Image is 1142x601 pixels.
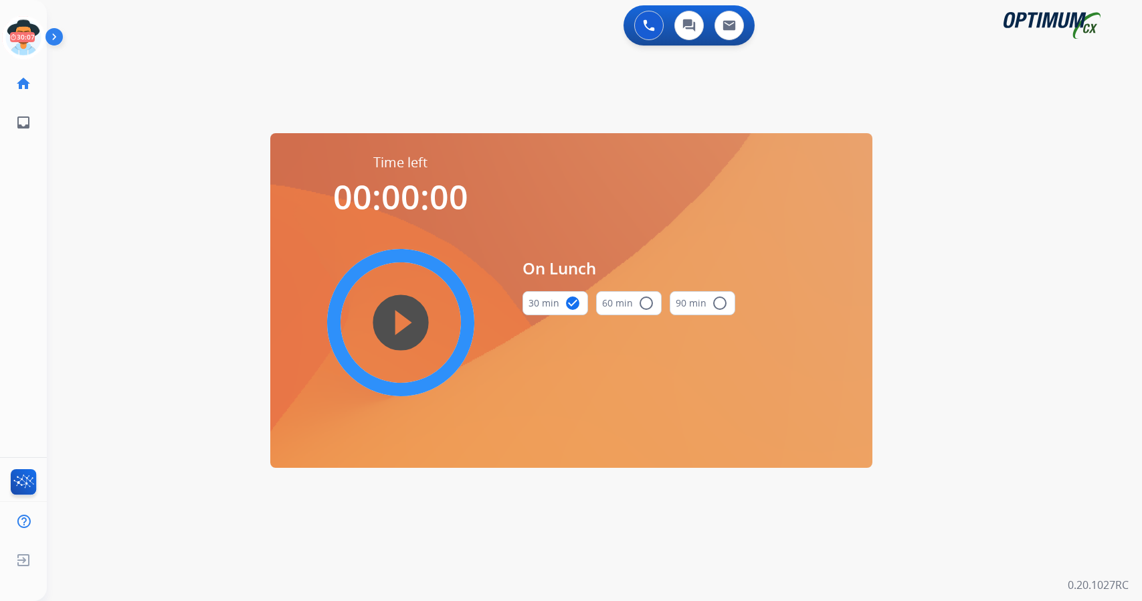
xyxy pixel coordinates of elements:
span: Time left [373,153,427,172]
mat-icon: radio_button_unchecked [638,295,654,311]
mat-icon: play_circle_filled [393,315,409,331]
span: On Lunch [522,256,735,280]
button: 30 min [522,291,588,315]
mat-icon: check_circle [565,295,581,311]
mat-icon: radio_button_unchecked [712,295,728,311]
button: 90 min [670,291,735,315]
mat-icon: home [15,76,31,92]
span: 00:00:00 [333,174,468,220]
mat-icon: inbox [15,114,31,131]
button: 60 min [596,291,662,315]
p: 0.20.1027RC [1068,577,1129,593]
